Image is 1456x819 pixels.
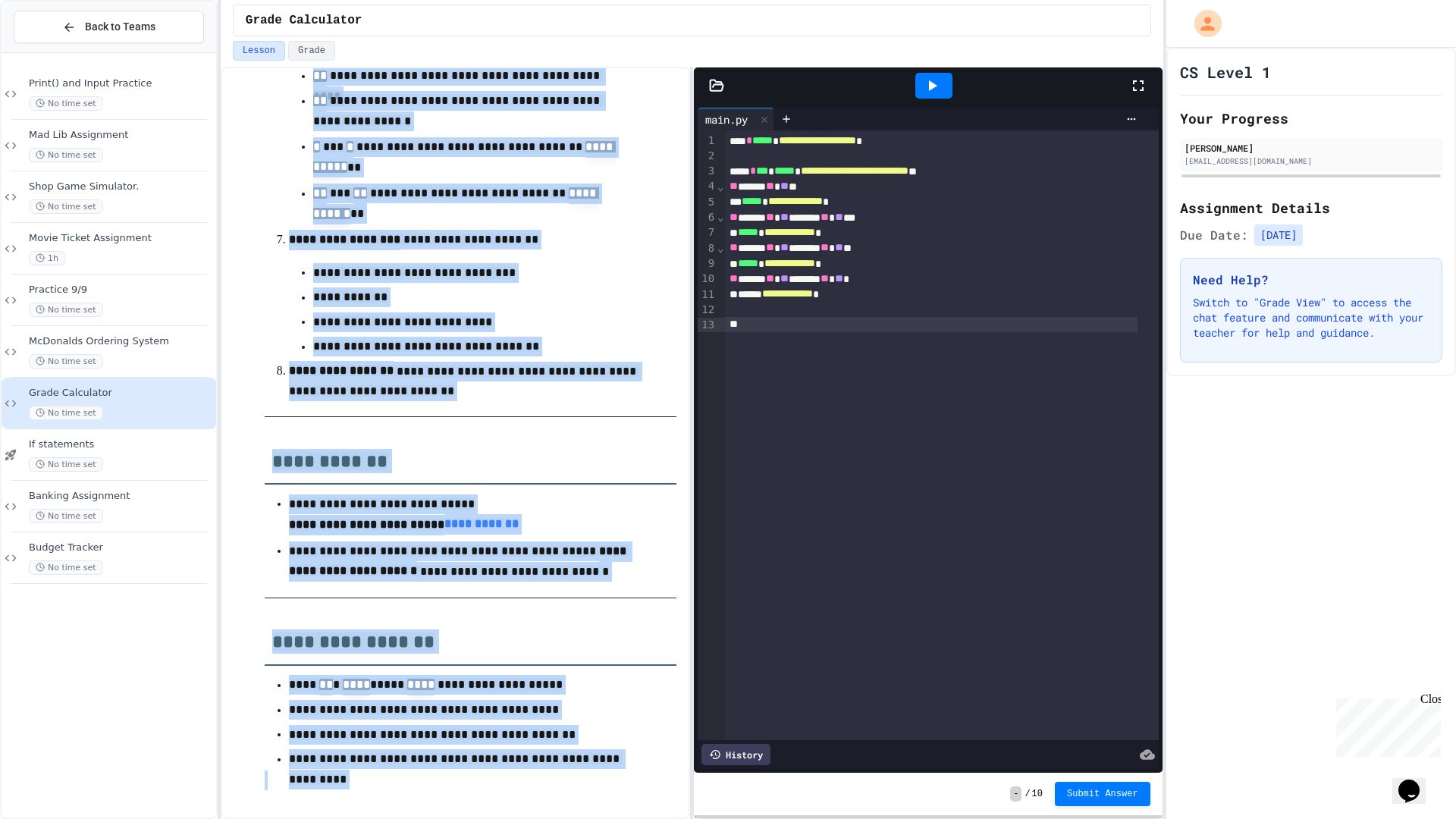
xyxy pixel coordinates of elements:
[698,303,717,318] div: 12
[29,96,103,111] span: No time set
[717,242,724,254] span: Fold line
[1185,155,1438,167] div: [EMAIL_ADDRESS][DOMAIN_NAME]
[717,180,724,193] span: Fold line
[29,232,213,245] span: Movie Ticket Assignment
[1180,226,1248,244] span: Due Date:
[29,490,213,503] span: Banking Assignment
[1067,788,1138,800] span: Submit Answer
[29,387,213,400] span: Grade Calculator
[717,211,724,223] span: Fold line
[1025,788,1030,800] span: /
[698,271,717,287] div: 10
[6,6,105,96] div: Chat with us now!Close
[29,509,103,523] span: No time set
[1330,692,1441,757] iframe: chat widget
[698,133,717,149] div: 1
[29,284,213,297] span: Practice 9/9
[29,560,103,575] span: No time set
[701,744,770,765] div: History
[1180,61,1271,83] h1: CS Level 1
[29,129,213,142] span: Mad Lib Assignment
[698,318,717,333] div: 13
[1392,758,1441,804] iframe: chat widget
[29,406,103,420] span: No time set
[698,287,717,303] div: 11
[29,77,213,90] span: Print() and Input Practice
[698,195,717,210] div: 5
[1055,782,1150,806] button: Submit Answer
[29,303,103,317] span: No time set
[698,256,717,271] div: 9
[29,148,103,162] span: No time set
[1178,6,1225,41] div: My Account
[14,11,204,43] button: Back to Teams
[698,225,717,240] div: 7
[698,108,774,130] div: main.py
[29,541,213,554] span: Budget Tracker
[698,149,717,164] div: 2
[698,210,717,225] div: 6
[1180,108,1442,129] h2: Your Progress
[1193,271,1429,289] h3: Need Help?
[1185,141,1438,155] div: [PERSON_NAME]
[29,335,213,348] span: McDonalds Ordering System
[29,251,65,265] span: 1h
[1032,788,1043,800] span: 10
[85,19,155,35] span: Back to Teams
[29,180,213,193] span: Shop Game Simulator.
[29,199,103,214] span: No time set
[1193,295,1429,340] p: Switch to "Grade View" to access the chat feature and communicate with your teacher for help and ...
[246,11,362,30] span: Grade Calculator
[288,41,335,61] button: Grade
[698,164,717,179] div: 3
[29,457,103,472] span: No time set
[1180,197,1442,218] h2: Assignment Details
[233,41,285,61] button: Lesson
[1010,786,1021,802] span: -
[29,438,213,451] span: If statements
[698,179,717,194] div: 4
[698,241,717,256] div: 8
[29,354,103,369] span: No time set
[1254,224,1303,246] span: [DATE]
[698,111,755,127] div: main.py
